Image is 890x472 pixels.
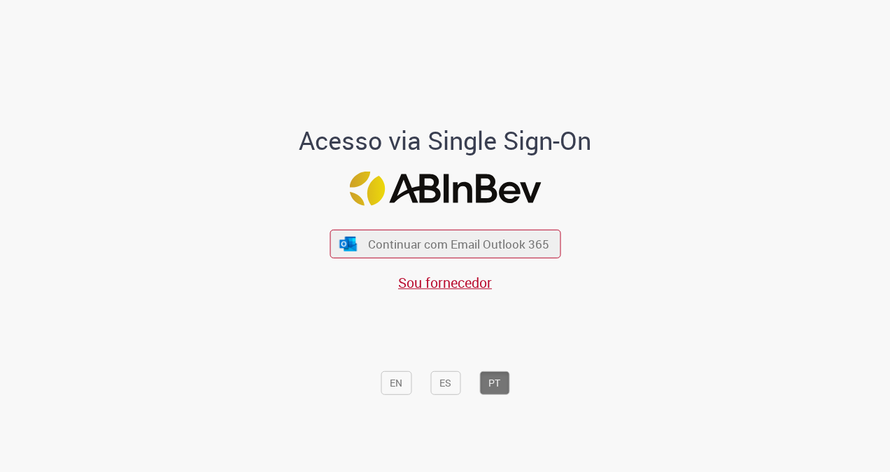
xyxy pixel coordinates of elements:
img: ícone Azure/Microsoft 360 [339,236,358,251]
h1: Acesso via Single Sign-On [251,127,640,155]
button: ícone Azure/Microsoft 360 Continuar com Email Outlook 365 [330,230,560,258]
span: Continuar com Email Outlook 365 [368,236,549,252]
a: Sou fornecedor [398,273,492,292]
button: ES [430,371,460,395]
button: EN [381,371,411,395]
img: Logo ABInBev [349,171,541,205]
button: PT [479,371,509,395]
